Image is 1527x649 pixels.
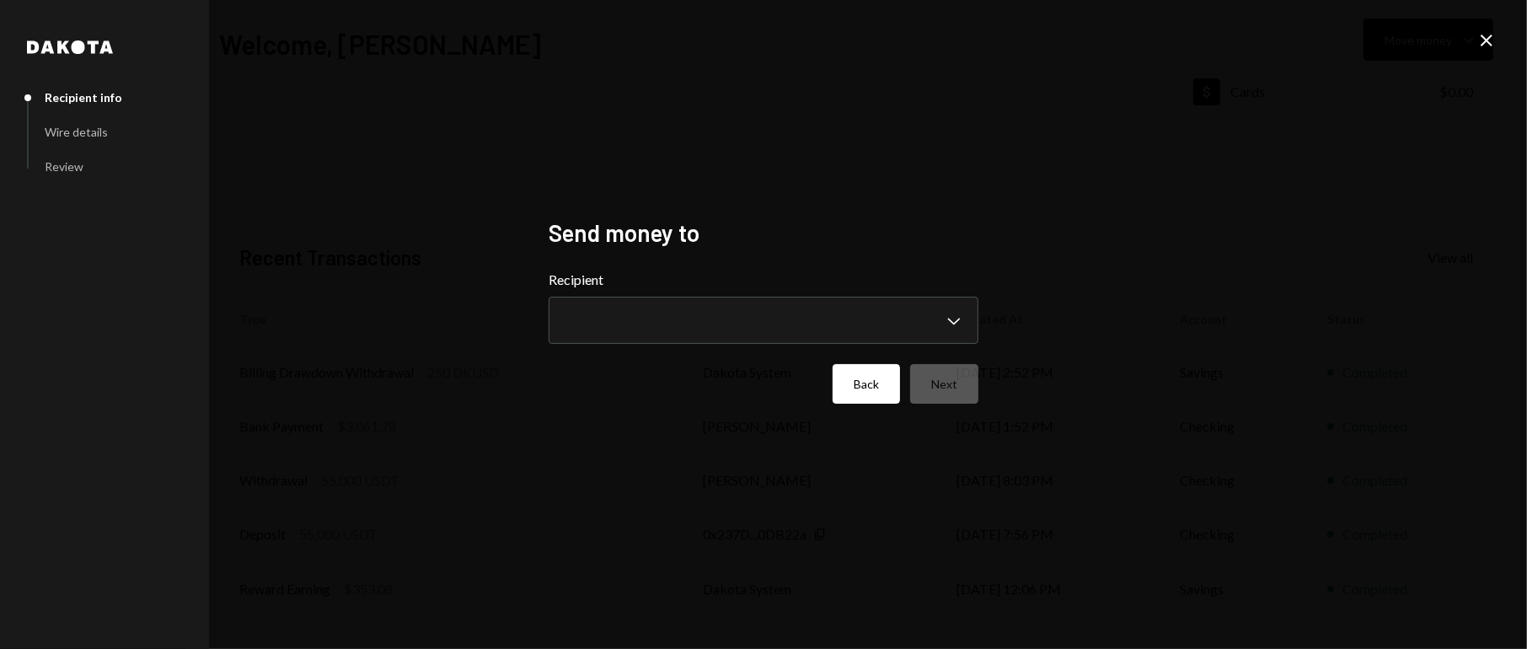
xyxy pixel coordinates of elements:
button: Back [833,364,900,404]
button: Recipient [549,297,978,344]
h2: Send money to [549,217,978,249]
div: Recipient info [45,90,122,105]
div: Review [45,159,83,174]
div: Wire details [45,125,108,139]
label: Recipient [549,270,978,290]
